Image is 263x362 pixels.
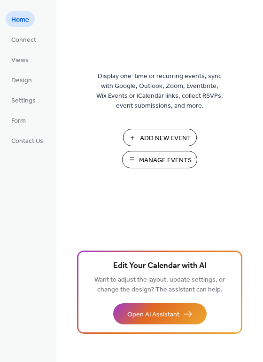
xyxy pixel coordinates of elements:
a: Views [6,52,34,67]
span: Manage Events [139,156,192,165]
a: Design [6,72,38,87]
span: Views [11,55,29,65]
span: Add New Event [140,134,191,143]
span: Form [11,116,26,126]
button: Open AI Assistant [113,303,207,324]
button: Manage Events [122,151,197,168]
a: Home [6,11,35,27]
span: Contact Us [11,136,43,146]
span: Edit Your Calendar with AI [113,260,207,273]
button: Add New Event [123,129,197,146]
span: Display one-time or recurring events, sync with Google, Outlook, Zoom, Eventbrite, Wix Events or ... [96,71,223,111]
span: Connect [11,35,36,45]
a: Form [6,112,31,128]
span: Home [11,15,29,25]
a: Settings [6,92,41,108]
span: Settings [11,96,36,106]
span: Design [11,76,32,86]
a: Contact Us [6,133,49,148]
span: Open AI Assistant [127,310,179,320]
span: Want to adjust the layout, update settings, or change the design? The assistant can help. [94,274,225,296]
a: Connect [6,31,42,47]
